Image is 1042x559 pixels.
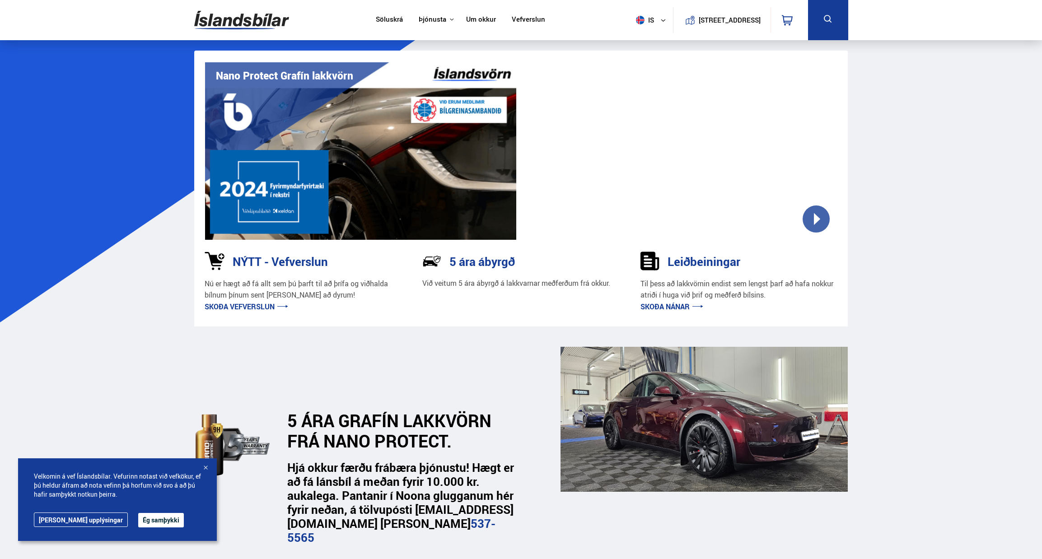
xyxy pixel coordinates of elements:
a: [PERSON_NAME] upplýsingar [34,512,128,527]
img: NP-R9RrMhXQFCiaa.svg [422,252,441,270]
img: sDldwouBCQTERH5k.svg [640,252,659,270]
h3: Leiðbeiningar [668,255,740,268]
button: Ég samþykki [138,513,184,527]
a: Skoða nánar [640,302,703,312]
p: Við veitum 5 ára ábyrgð á lakkvarnar meðferðum frá okkur. [422,278,610,289]
a: Vefverslun [512,15,545,25]
img: G0Ugv5HjCgRt.svg [194,5,289,35]
a: 537-5565 [287,515,495,545]
a: [STREET_ADDRESS] [678,7,766,33]
h3: 5 ára ábyrgð [449,255,515,268]
img: _cQ-aqdHU9moQQvH.png [561,347,848,492]
img: vI42ee_Copy_of_H.png [205,62,517,240]
span: is [632,16,655,24]
p: Til þess að lakkvörnin endist sem lengst þarf að hafa nokkur atriði í huga við þrif og meðferð bí... [640,278,838,301]
span: Velkomin á vef Íslandsbílar. Vefurinn notast við vefkökur, ef þú heldur áfram að nota vefinn þá h... [34,472,201,499]
p: Nú er hægt að fá allt sem þú þarft til að þrífa og viðhalda bílnum þínum sent [PERSON_NAME] að dy... [205,278,402,301]
a: Um okkur [466,15,496,25]
button: [STREET_ADDRESS] [702,16,757,24]
img: 1kVRZhkadjUD8HsE.svg [205,252,224,270]
strong: Hjá okkur færðu frábæra þjónustu! Hægt er að fá lánsbíl á meðan fyrir 10.000 kr. aukalega. Pantan... [287,459,514,546]
a: Söluskrá [376,15,403,25]
button: Þjónusta [419,15,446,24]
h2: 5 ÁRA GRAFÍN LAKKVÖRN FRÁ NANO PROTECT. [287,410,512,451]
img: dEaiphv7RL974N41.svg [196,405,274,485]
img: svg+xml;base64,PHN2ZyB4bWxucz0iaHR0cDovL3d3dy53My5vcmcvMjAwMC9zdmciIHdpZHRoPSI1MTIiIGhlaWdodD0iNT... [636,16,645,24]
h1: Nano Protect Grafín lakkvörn [216,70,353,82]
button: is [632,7,673,33]
h3: NÝTT - Vefverslun [233,255,328,268]
a: Skoða vefverslun [205,302,288,312]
